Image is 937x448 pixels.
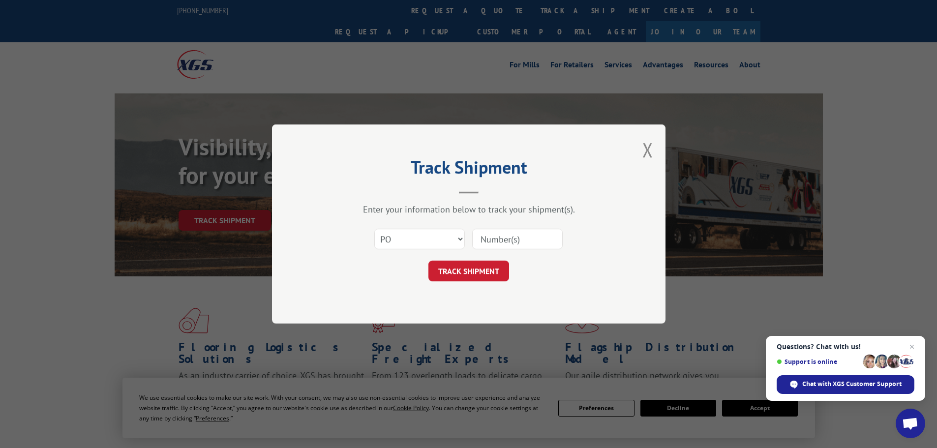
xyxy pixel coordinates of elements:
[777,358,859,365] span: Support is online
[802,380,902,388] span: Chat with XGS Customer Support
[428,261,509,281] button: TRACK SHIPMENT
[906,341,918,353] span: Close chat
[777,375,914,394] div: Chat with XGS Customer Support
[642,137,653,163] button: Close modal
[472,229,563,249] input: Number(s)
[321,160,616,179] h2: Track Shipment
[777,343,914,351] span: Questions? Chat with us!
[896,409,925,438] div: Open chat
[321,204,616,215] div: Enter your information below to track your shipment(s).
